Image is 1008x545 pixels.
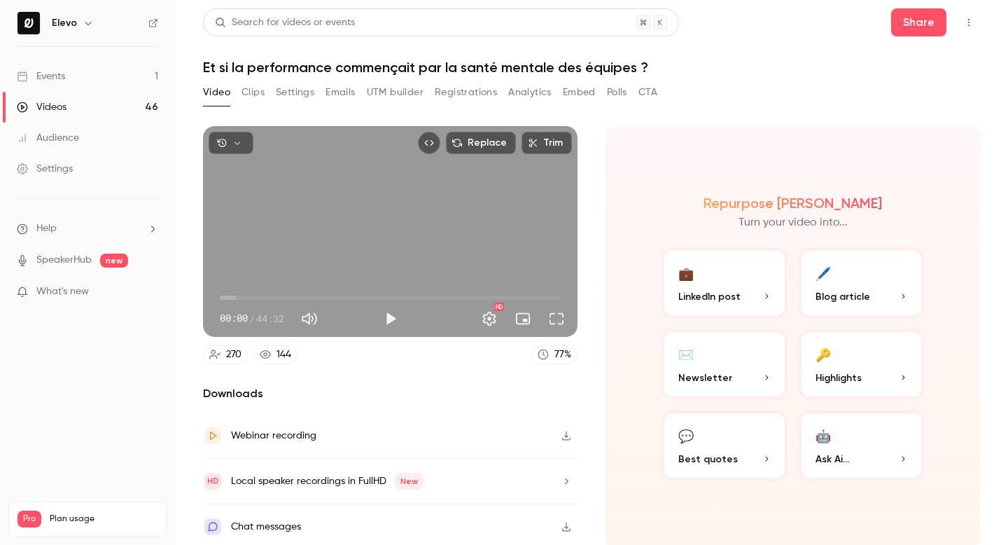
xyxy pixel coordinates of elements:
[815,262,831,284] div: 🖊️
[36,253,92,268] a: SpeakerHub
[203,59,980,76] h1: Et si la performance commençait par la santé mentale des équipes ?
[509,305,537,333] button: Turn on miniplayer
[678,343,694,365] div: ✉️
[100,254,128,268] span: new
[815,371,862,385] span: Highlights
[494,303,504,311] div: HD
[678,425,694,446] div: 💬
[521,132,572,154] button: Trim
[36,221,57,236] span: Help
[638,81,657,104] button: CTA
[295,305,323,333] button: Mute
[799,248,925,318] button: 🖊️Blog article
[276,347,291,362] div: 144
[799,411,925,481] button: 🤖Ask Ai...
[52,16,77,30] h6: Elevo
[17,131,79,145] div: Audience
[661,248,787,318] button: 💼LinkedIn post
[678,262,694,284] div: 💼
[435,81,497,104] button: Registrations
[215,15,355,30] div: Search for videos or events
[256,311,284,326] span: 44:32
[678,289,741,304] span: LinkedIn post
[661,329,787,399] button: ✉️Newsletter
[17,221,158,236] li: help-dropdown-opener
[738,214,848,231] p: Turn your video into...
[50,513,157,525] span: Plan usage
[678,371,732,385] span: Newsletter
[249,311,255,326] span: /
[815,452,849,467] span: Ask Ai...
[203,81,230,104] button: Video
[799,329,925,399] button: 🔑Highlights
[203,345,248,364] a: 270
[231,518,301,535] div: Chat messages
[203,385,577,402] h2: Downloads
[226,347,241,362] div: 270
[531,345,577,364] a: 77%
[815,289,870,304] span: Blog article
[958,11,980,34] button: Top Bar Actions
[367,81,423,104] button: UTM builder
[377,305,405,333] button: Play
[554,347,571,362] div: 77 %
[231,427,316,444] div: Webinar recording
[815,343,831,365] div: 🔑
[241,81,265,104] button: Clips
[891,8,946,36] button: Share
[703,195,882,212] h2: Repurpose [PERSON_NAME]
[253,345,297,364] a: 144
[325,81,355,104] button: Emails
[815,425,831,446] div: 🤖
[446,132,516,154] button: Replace
[563,81,596,104] button: Embed
[475,305,503,333] button: Settings
[17,12,40,34] img: Elevo
[607,81,627,104] button: Polls
[17,69,65,83] div: Events
[508,81,552,104] button: Analytics
[542,305,570,333] button: Full screen
[220,311,284,326] div: 00:00
[17,162,73,176] div: Settings
[661,411,787,481] button: 💬Best quotes
[231,473,423,490] div: Local speaker recordings in FullHD
[17,100,66,114] div: Videos
[141,286,158,298] iframe: Noticeable Trigger
[220,311,248,326] span: 00:00
[395,473,423,490] span: New
[418,132,440,154] button: Embed video
[678,452,738,467] span: Best quotes
[276,81,314,104] button: Settings
[36,284,89,299] span: What's new
[17,511,41,527] span: Pro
